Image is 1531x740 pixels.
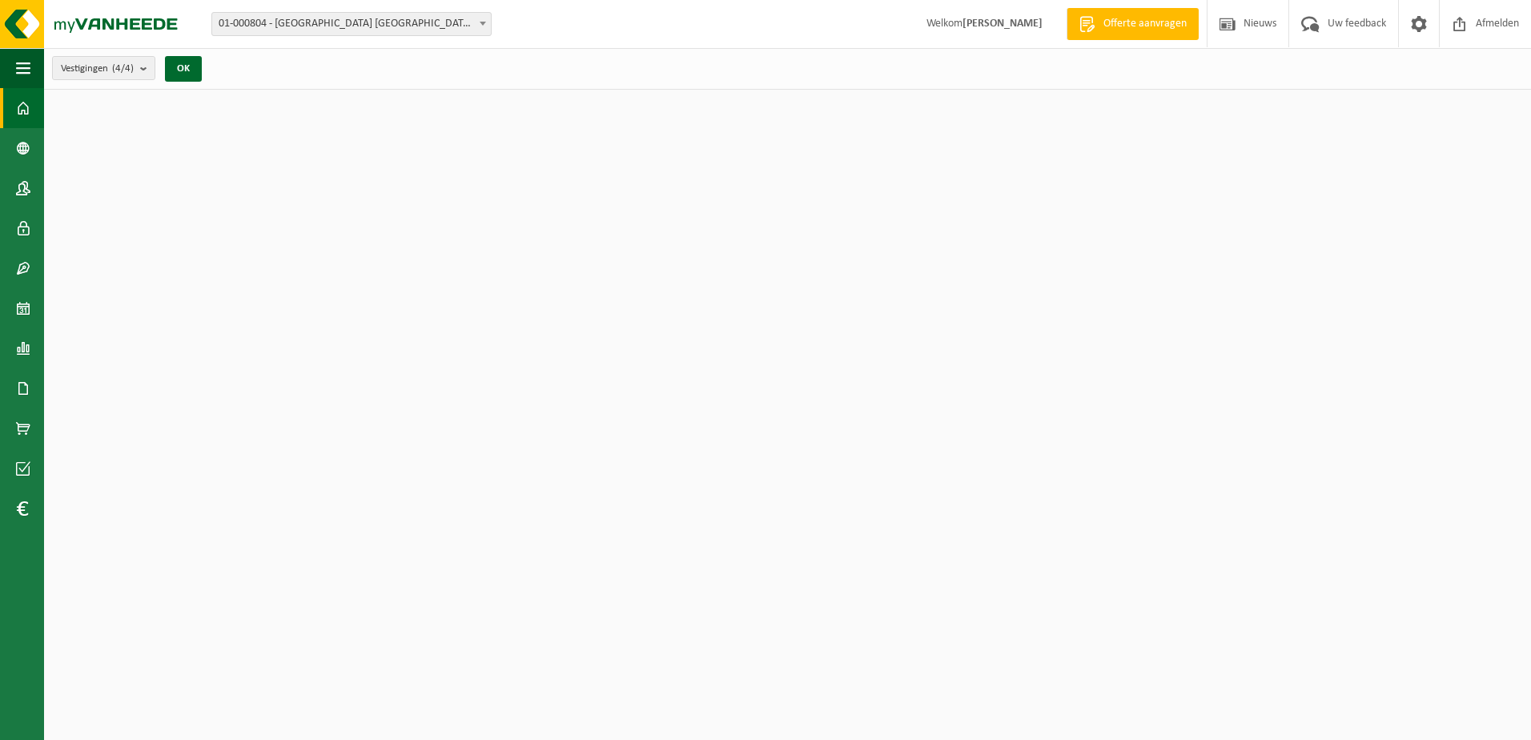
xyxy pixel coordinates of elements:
[112,63,134,74] count: (4/4)
[61,57,134,81] span: Vestigingen
[211,12,492,36] span: 01-000804 - TARKETT NV - WAALWIJK
[1099,16,1191,32] span: Offerte aanvragen
[165,56,202,82] button: OK
[52,56,155,80] button: Vestigingen(4/4)
[212,13,491,35] span: 01-000804 - TARKETT NV - WAALWIJK
[962,18,1043,30] strong: [PERSON_NAME]
[1067,8,1199,40] a: Offerte aanvragen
